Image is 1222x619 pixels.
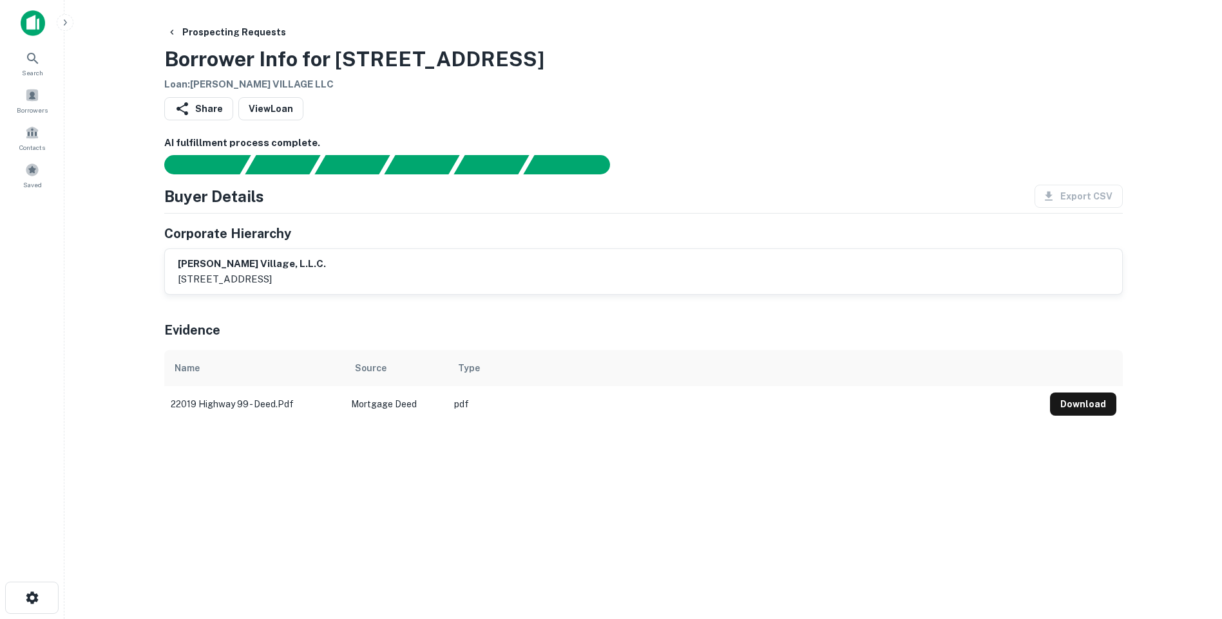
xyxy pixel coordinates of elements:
button: Share [164,97,233,120]
h3: Borrower Info for [STREET_ADDRESS] [164,44,544,75]
span: Search [22,68,43,78]
td: pdf [448,386,1044,422]
span: Borrowers [17,105,48,115]
a: Search [4,46,61,80]
h6: [PERSON_NAME] village, l.l.c. [178,257,326,272]
a: Saved [4,158,61,192]
div: scrollable content [164,350,1123,422]
span: Contacts [19,142,45,152]
div: Name [175,360,200,376]
th: Type [448,350,1044,386]
p: [STREET_ADDRESS] [178,272,326,287]
button: Prospecting Requests [162,21,291,44]
div: Sending borrower request to AI... [149,155,245,174]
div: AI fulfillment process complete. [524,155,625,174]
div: Your request is received and processing... [245,155,320,174]
h5: Corporate Hierarchy [164,224,291,243]
h6: Loan : [PERSON_NAME] VILLAGE LLC [164,77,544,92]
div: Documents found, AI parsing details... [314,155,390,174]
h4: Buyer Details [164,185,264,208]
h6: AI fulfillment process complete. [164,136,1123,151]
a: ViewLoan [238,97,303,120]
div: Principals found, still searching for contact information. This may take time... [453,155,529,174]
a: Contacts [4,120,61,155]
div: Type [458,360,480,376]
iframe: Chat Widget [1158,516,1222,578]
th: Name [164,350,345,386]
th: Source [345,350,448,386]
button: Download [1050,393,1116,416]
img: capitalize-icon.png [21,10,45,36]
a: Borrowers [4,83,61,118]
span: Saved [23,180,42,190]
td: Mortgage Deed [345,386,448,422]
td: 22019 highway 99 - deed.pdf [164,386,345,422]
div: Source [355,360,387,376]
h5: Evidence [164,320,220,340]
div: Principals found, AI now looking for contact information... [384,155,459,174]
